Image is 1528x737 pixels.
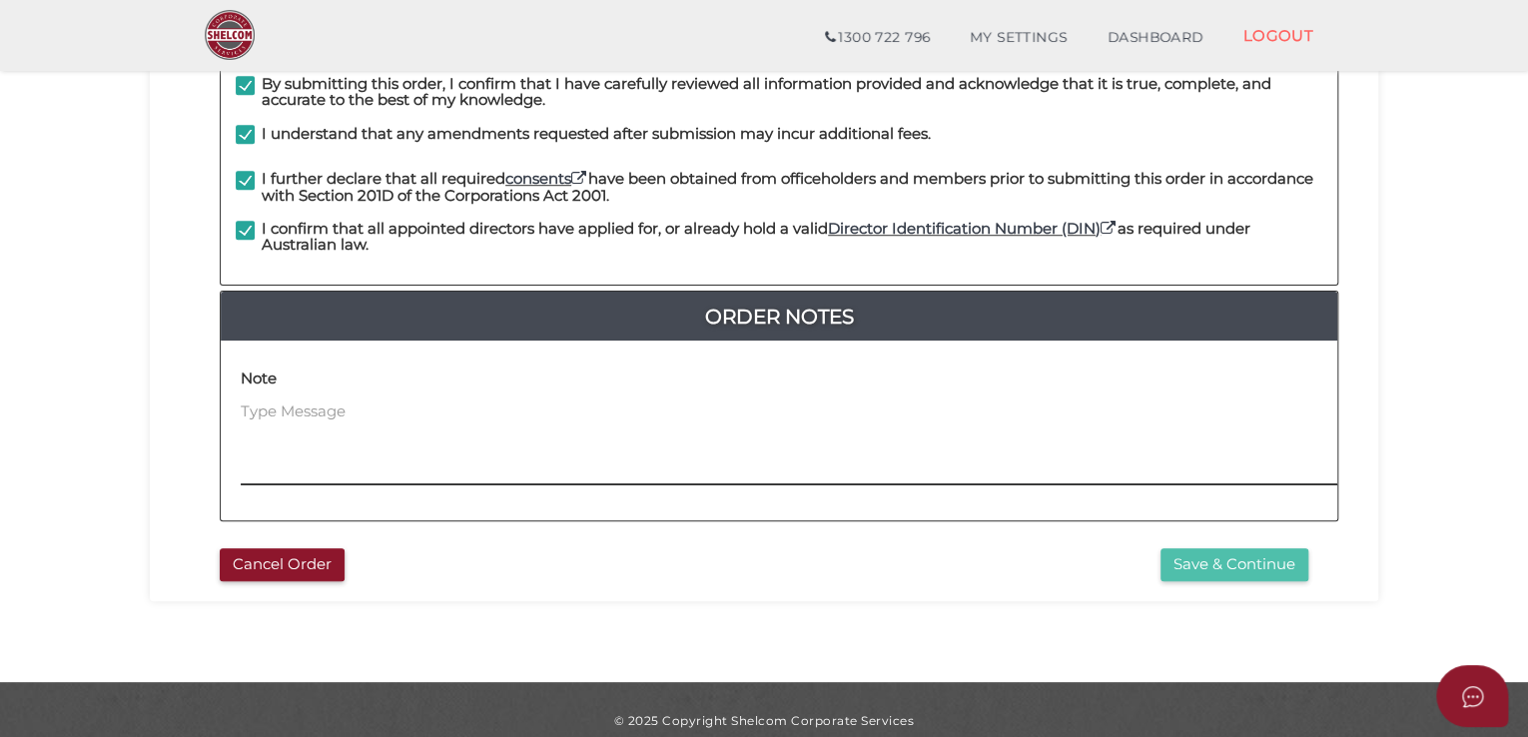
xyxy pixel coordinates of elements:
[221,301,1337,333] a: Order Notes
[505,169,588,188] a: consents
[262,221,1322,254] h4: I confirm that all appointed directors have applied for, or already hold a valid as required unde...
[262,76,1322,109] h4: By submitting this order, I confirm that I have carefully reviewed all information provided and a...
[1160,548,1308,581] button: Save & Continue
[262,171,1322,204] h4: I further declare that all required have been obtained from officeholders and members prior to su...
[1222,15,1333,56] a: LOGOUT
[241,370,277,387] h4: Note
[1088,18,1223,58] a: DASHBOARD
[950,18,1088,58] a: MY SETTINGS
[262,126,931,143] h4: I understand that any amendments requested after submission may incur additional fees.
[220,548,345,581] button: Cancel Order
[805,18,950,58] a: 1300 722 796
[828,219,1118,238] a: Director Identification Number (DIN)
[1436,665,1508,727] button: Open asap
[165,712,1363,729] div: © 2025 Copyright Shelcom Corporate Services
